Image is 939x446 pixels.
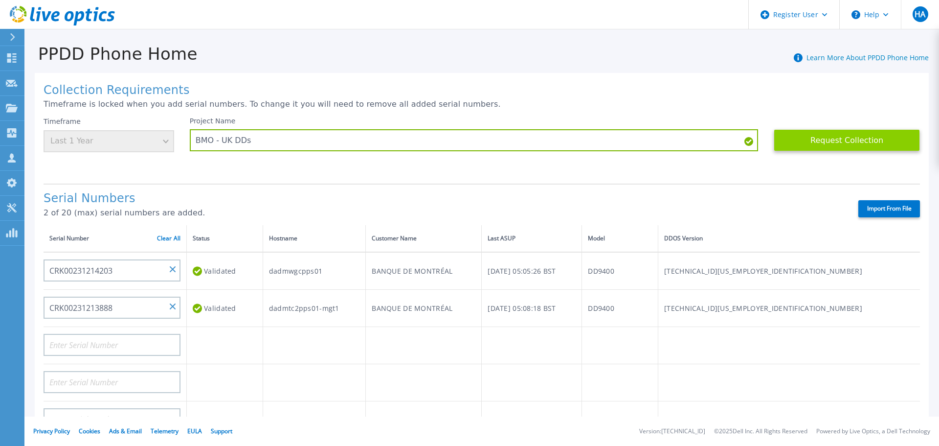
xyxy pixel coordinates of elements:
[658,290,920,327] td: [TECHNICAL_ID][US_EMPLOYER_IDENTIFICATION_NUMBER]
[816,428,930,435] li: Powered by Live Optics, a Dell Technology
[187,225,263,252] th: Status
[79,427,100,435] a: Cookies
[714,428,807,435] li: © 2025 Dell Inc. All Rights Reserved
[658,252,920,290] td: [TECHNICAL_ID][US_EMPLOYER_IDENTIFICATION_NUMBER]
[263,252,365,290] td: dadmwgcpps01
[582,290,658,327] td: DD9400
[658,225,920,252] th: DDOS Version
[44,84,920,97] h1: Collection Requirements
[366,252,482,290] td: BANQUE DE MONTRÉAL
[263,290,365,327] td: dadmtc2pps01-mgt1
[858,200,920,217] label: Import From File
[44,371,180,393] input: Enter Serial Number
[109,427,142,435] a: Ads & Email
[44,192,841,206] h1: Serial Numbers
[44,297,180,319] input: Enter Serial Number
[44,408,180,430] input: Enter Serial Number
[639,428,705,435] li: Version: [TECHNICAL_ID]
[193,262,257,280] div: Validated
[482,290,582,327] td: [DATE] 05:08:18 BST
[366,290,482,327] td: BANQUE DE MONTRÉAL
[366,225,482,252] th: Customer Name
[211,427,232,435] a: Support
[49,233,180,244] div: Serial Number
[190,129,759,151] input: Enter Project Name
[263,225,365,252] th: Hostname
[44,117,81,125] label: Timeframe
[915,10,925,18] span: HA
[582,252,658,290] td: DD9400
[151,427,179,435] a: Telemetry
[774,129,920,151] button: Request Collection
[806,53,929,62] a: Learn More About PPDD Phone Home
[33,427,70,435] a: Privacy Policy
[582,225,658,252] th: Model
[187,427,202,435] a: EULA
[44,100,920,109] p: Timeframe is locked when you add serial numbers. To change it you will need to remove all added s...
[190,117,236,124] label: Project Name
[24,45,198,64] h1: PPDD Phone Home
[482,225,582,252] th: Last ASUP
[44,259,180,282] input: Enter Serial Number
[157,235,180,242] a: Clear All
[193,299,257,317] div: Validated
[44,209,841,217] p: 2 of 20 (max) serial numbers are added.
[482,252,582,290] td: [DATE] 05:05:26 BST
[44,334,180,356] input: Enter Serial Number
